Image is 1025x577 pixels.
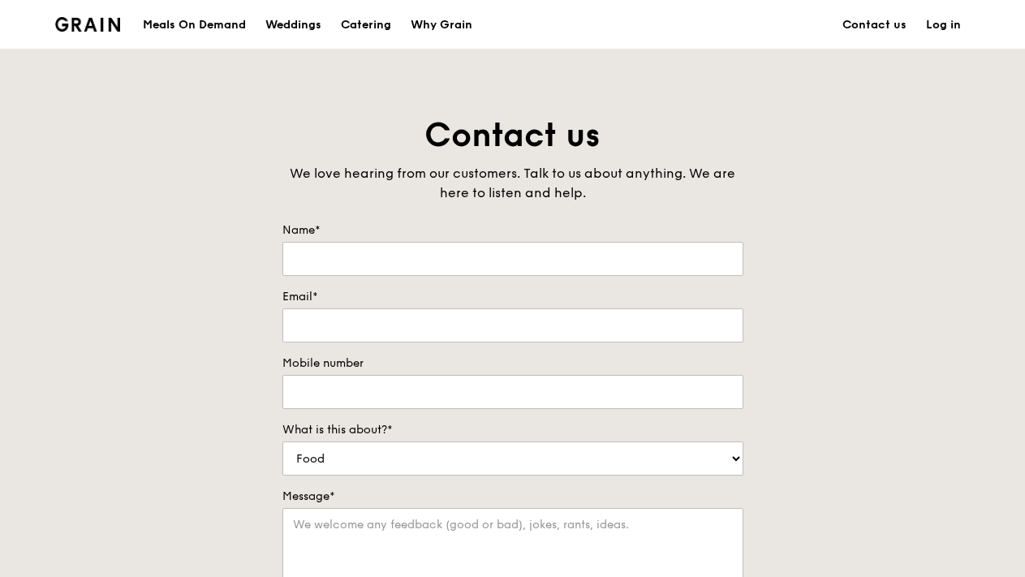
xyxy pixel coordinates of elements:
label: Message* [282,489,743,505]
label: What is this about?* [282,422,743,438]
img: Grain [55,17,121,32]
a: Weddings [256,1,331,50]
div: Catering [341,1,391,50]
div: We love hearing from our customers. Talk to us about anything. We are here to listen and help. [282,164,743,203]
div: Why Grain [411,1,472,50]
a: Why Grain [401,1,482,50]
h1: Contact us [282,114,743,157]
div: Weddings [265,1,321,50]
label: Mobile number [282,355,743,372]
label: Name* [282,222,743,239]
a: Log in [916,1,971,50]
label: Email* [282,289,743,305]
a: Catering [331,1,401,50]
div: Meals On Demand [143,1,246,50]
a: Contact us [833,1,916,50]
